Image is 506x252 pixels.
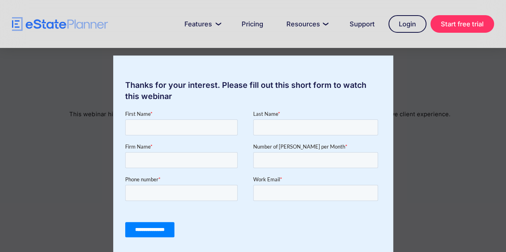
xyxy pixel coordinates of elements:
[277,16,336,32] a: Resources
[430,15,494,33] a: Start free trial
[125,110,381,244] iframe: Form 0
[388,15,426,33] a: Login
[113,79,393,102] div: Thanks for your interest. Please fill out this short form to watch this webinar
[232,16,273,32] a: Pricing
[12,17,108,31] a: home
[340,16,384,32] a: Support
[175,16,228,32] a: Features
